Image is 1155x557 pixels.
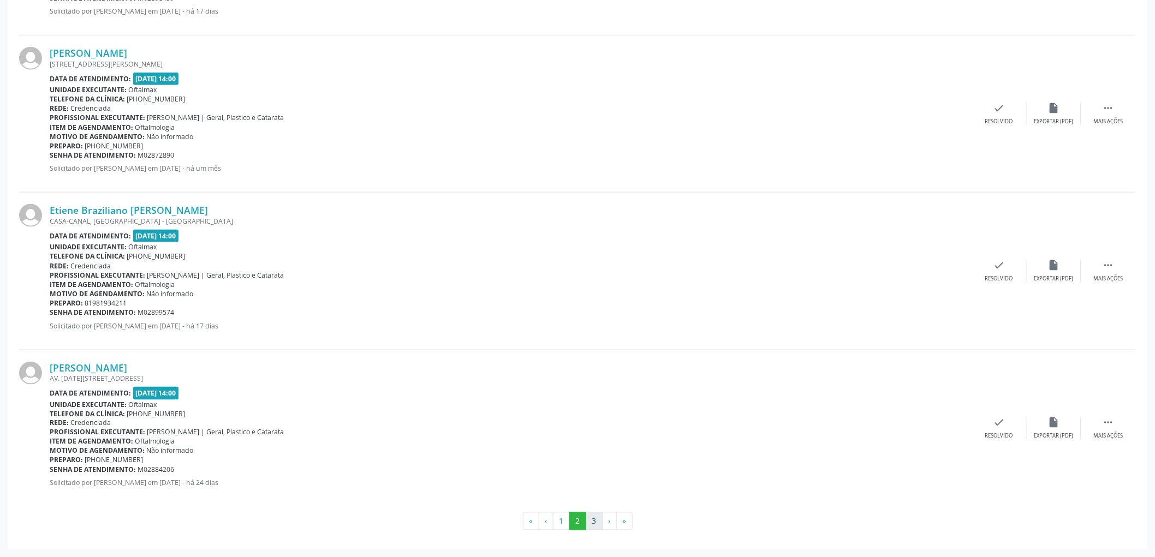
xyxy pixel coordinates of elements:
[993,102,1005,114] i: check
[50,437,133,446] b: Item de agendamento:
[1048,259,1060,271] i: insert_drive_file
[539,512,553,531] button: Go to previous page
[50,388,131,398] b: Data de atendimento:
[50,478,972,488] p: Solicitado por [PERSON_NAME] em [DATE] - há 24 dias
[1103,417,1115,429] i: 
[129,85,157,94] span: Oftalmax
[523,512,539,531] button: Go to first page
[1034,433,1074,440] div: Exportar (PDF)
[985,275,1013,283] div: Resolvido
[133,230,179,242] span: [DATE] 14:00
[147,113,284,122] span: [PERSON_NAME] | Geral, Plastico e Catarata
[19,512,1136,531] ul: Pagination
[50,308,136,317] b: Senha de atendimento:
[1034,275,1074,283] div: Exportar (PDF)
[50,141,83,151] b: Preparo:
[1048,102,1060,114] i: insert_drive_file
[50,242,127,251] b: Unidade executante:
[1048,417,1060,429] i: insert_drive_file
[1094,118,1123,125] div: Mais ações
[138,465,175,475] span: M02884206
[50,132,145,141] b: Motivo de agendamento:
[1103,259,1115,271] i: 
[138,151,175,160] span: M02872890
[50,428,145,437] b: Profissional executante:
[147,446,194,456] span: Não informado
[50,94,125,104] b: Telefone da clínica:
[50,7,972,16] p: Solicitado por [PERSON_NAME] em [DATE] - há 17 dias
[553,512,570,531] button: Go to page 1
[138,308,175,317] span: M02899574
[50,85,127,94] b: Unidade executante:
[129,242,157,251] span: Oftalmax
[147,271,284,280] span: [PERSON_NAME] | Geral, Plastico e Catarata
[129,400,157,409] span: Oftalmax
[19,362,42,385] img: img
[50,321,972,331] p: Solicitado por [PERSON_NAME] em [DATE] - há 17 dias
[147,289,194,298] span: Não informado
[50,409,125,418] b: Telefone da clínica:
[50,362,127,374] a: [PERSON_NAME]
[993,417,1005,429] i: check
[50,374,972,383] div: AV. [DATE][STREET_ADDRESS]
[50,123,133,132] b: Item de agendamento:
[985,118,1013,125] div: Resolvido
[1034,118,1074,125] div: Exportar (PDF)
[616,512,633,531] button: Go to last page
[50,251,125,261] b: Telefone da clínica:
[19,47,42,70] img: img
[135,280,175,289] span: Oftalmologia
[50,271,145,280] b: Profissional executante:
[985,433,1013,440] div: Resolvido
[50,164,972,173] p: Solicitado por [PERSON_NAME] em [DATE] - há um mês
[71,104,111,113] span: Credenciada
[50,204,208,216] a: Etiene Braziliano [PERSON_NAME]
[50,400,127,409] b: Unidade executante:
[85,141,144,151] span: [PHONE_NUMBER]
[50,289,145,298] b: Motivo de agendamento:
[133,387,179,399] span: [DATE] 14:00
[50,113,145,122] b: Profissional executante:
[50,231,131,241] b: Data de atendimento:
[133,73,179,85] span: [DATE] 14:00
[85,456,144,465] span: [PHONE_NUMBER]
[993,259,1005,271] i: check
[569,512,586,531] button: Go to page 2
[50,280,133,289] b: Item de agendamento:
[50,151,136,160] b: Senha de atendimento:
[135,123,175,132] span: Oftalmologia
[50,59,972,69] div: [STREET_ADDRESS][PERSON_NAME]
[602,512,617,531] button: Go to next page
[50,261,69,271] b: Rede:
[50,217,972,226] div: CASA-CANAL, [GEOGRAPHIC_DATA] - [GEOGRAPHIC_DATA]
[50,418,69,428] b: Rede:
[1094,433,1123,440] div: Mais ações
[135,437,175,446] span: Oftalmologia
[71,418,111,428] span: Credenciada
[50,74,131,83] b: Data de atendimento:
[50,456,83,465] b: Preparo:
[50,446,145,456] b: Motivo de agendamento:
[85,298,127,308] span: 81981934211
[127,409,186,418] span: [PHONE_NUMBER]
[147,428,284,437] span: [PERSON_NAME] | Geral, Plastico e Catarata
[127,251,186,261] span: [PHONE_NUMBER]
[1103,102,1115,114] i: 
[50,465,136,475] b: Senha de atendimento:
[50,298,83,308] b: Preparo:
[147,132,194,141] span: Não informado
[19,204,42,227] img: img
[586,512,603,531] button: Go to page 3
[50,47,127,59] a: [PERSON_NAME]
[1094,275,1123,283] div: Mais ações
[50,104,69,113] b: Rede:
[71,261,111,271] span: Credenciada
[127,94,186,104] span: [PHONE_NUMBER]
